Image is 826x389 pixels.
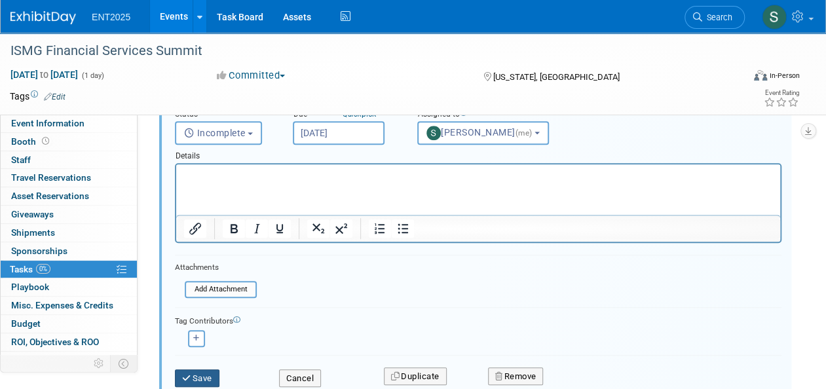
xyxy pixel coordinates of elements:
[11,337,99,347] span: ROI, Objectives & ROO
[1,297,137,314] a: Misc. Expenses & Credits
[769,71,800,81] div: In-Person
[343,109,362,119] i: Quick
[1,187,137,205] a: Asset Reservations
[369,219,391,238] button: Numbered list
[10,69,79,81] span: [DATE] [DATE]
[340,109,379,119] a: Quickpick
[175,262,257,273] div: Attachments
[1,242,137,260] a: Sponsorships
[269,219,291,238] button: Underline
[330,219,352,238] button: Superscript
[392,219,414,238] button: Bullet list
[11,227,55,238] span: Shipments
[11,118,84,128] span: Event Information
[44,92,66,102] a: Edit
[384,367,447,386] button: Duplicate
[212,69,290,83] button: Committed
[764,90,799,96] div: Event Rating
[11,246,67,256] span: Sponsorships
[1,315,137,333] a: Budget
[246,219,268,238] button: Italic
[175,313,781,327] div: Tag Contributors
[175,121,262,145] button: Incomplete
[1,133,137,151] a: Booth
[1,278,137,296] a: Playbook
[1,115,137,132] a: Event Information
[176,164,780,215] iframe: Rich Text Area
[81,71,104,80] span: (1 day)
[1,333,137,351] a: ROI, Objectives & ROO
[417,121,549,145] button: [PERSON_NAME](me)
[426,127,535,138] span: [PERSON_NAME]
[1,224,137,242] a: Shipments
[307,219,329,238] button: Subscript
[754,70,767,81] img: Format-Inperson.png
[1,352,137,369] a: Attachments
[88,355,111,372] td: Personalize Event Tab Strip
[175,369,219,388] button: Save
[39,136,52,146] span: Booth not reserved yet
[1,206,137,223] a: Giveaways
[11,172,91,183] span: Travel Reservations
[493,72,620,82] span: [US_STATE], [GEOGRAPHIC_DATA]
[293,121,385,145] input: Due Date
[10,11,76,24] img: ExhibitDay
[1,169,137,187] a: Travel Reservations
[279,369,321,388] button: Cancel
[11,282,49,292] span: Playbook
[11,191,89,201] span: Asset Reservations
[11,355,64,365] span: Attachments
[92,12,130,22] span: ENT2025
[11,300,113,310] span: Misc. Expenses & Credits
[11,136,52,147] span: Booth
[175,145,781,163] div: Details
[762,5,787,29] img: Stephanie Silva
[11,155,31,165] span: Staff
[11,318,41,329] span: Budget
[488,367,544,386] button: Remove
[36,264,50,274] span: 0%
[10,90,66,103] td: Tags
[11,209,54,219] span: Giveaways
[111,355,138,372] td: Toggle Event Tabs
[38,69,50,80] span: to
[6,39,732,63] div: ISMG Financial Services Summit
[685,6,745,29] a: Search
[223,219,245,238] button: Bold
[685,68,800,88] div: Event Format
[184,219,206,238] button: Insert/edit link
[184,128,246,138] span: Incomplete
[702,12,732,22] span: Search
[516,128,533,138] span: (me)
[10,264,50,274] span: Tasks
[1,261,137,278] a: Tasks0%
[1,151,137,169] a: Staff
